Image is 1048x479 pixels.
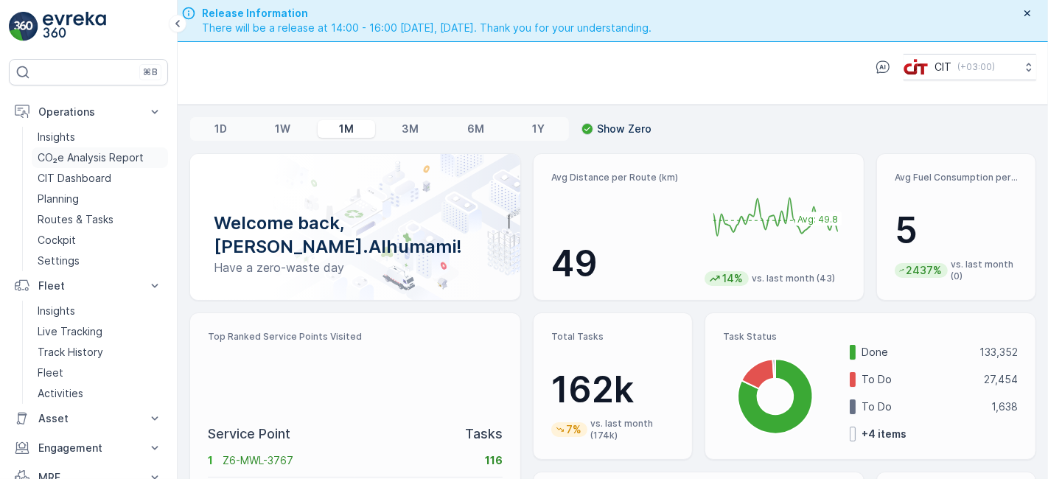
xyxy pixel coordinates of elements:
[9,404,168,433] button: Asset
[339,122,354,136] p: 1M
[904,263,943,278] p: 2437%
[32,147,168,168] a: CO₂e Analysis Report
[32,301,168,321] a: Insights
[9,12,38,41] img: logo
[208,424,290,444] p: Service Point
[597,122,651,136] p: Show Zero
[43,12,106,41] img: logo_light-DOdMpM7g.png
[38,386,83,401] p: Activities
[38,192,79,206] p: Planning
[214,259,497,276] p: Have a zero-waste day
[32,230,168,251] a: Cockpit
[214,122,227,136] p: 1D
[38,130,75,144] p: Insights
[979,345,1018,360] p: 133,352
[862,427,906,441] p: + 4 items
[485,453,503,468] p: 116
[208,331,503,343] p: Top Ranked Service Points Visited
[465,424,503,444] p: Tasks
[38,279,139,293] p: Fleet
[904,59,929,75] img: cit-logo_pOk6rL0.png
[532,122,545,136] p: 1Y
[590,418,674,441] p: vs. last month (174k)
[904,54,1036,80] button: CIT(+03:00)
[862,399,982,414] p: To Do
[223,453,475,468] p: Z6-MWL-3767
[32,363,168,383] a: Fleet
[32,168,168,189] a: CIT Dashboard
[551,331,674,343] p: Total Tasks
[895,172,1018,183] p: Avg Fuel Consumption per Route (lt)
[214,211,497,259] p: Welcome back, [PERSON_NAME].Alhumami!
[38,304,75,318] p: Insights
[32,189,168,209] a: Planning
[32,383,168,404] a: Activities
[9,97,168,127] button: Operations
[275,122,290,136] p: 1W
[32,342,168,363] a: Track History
[38,212,113,227] p: Routes & Tasks
[935,60,951,74] p: CIT
[9,433,168,463] button: Engagement
[38,345,103,360] p: Track History
[565,422,583,437] p: 7%
[38,441,139,455] p: Engagement
[951,259,1018,282] p: vs. last month (0)
[202,21,651,35] span: There will be a release at 14:00 - 16:00 [DATE], [DATE]. Thank you for your understanding.
[38,324,102,339] p: Live Tracking
[38,411,139,426] p: Asset
[991,399,1018,414] p: 1,638
[38,254,80,268] p: Settings
[9,271,168,301] button: Fleet
[143,66,158,78] p: ⌘B
[32,321,168,342] a: Live Tracking
[862,345,970,360] p: Done
[38,233,76,248] p: Cockpit
[551,242,693,286] p: 49
[202,6,651,21] span: Release Information
[862,372,974,387] p: To Do
[957,61,995,73] p: ( +03:00 )
[723,331,1018,343] p: Task Status
[32,127,168,147] a: Insights
[38,150,144,165] p: CO₂e Analysis Report
[551,368,674,412] p: 162k
[895,209,1018,253] p: 5
[208,453,213,468] p: 1
[38,171,111,186] p: CIT Dashboard
[984,372,1018,387] p: 27,454
[752,273,835,284] p: vs. last month (43)
[38,105,139,119] p: Operations
[402,122,419,136] p: 3M
[467,122,484,136] p: 6M
[38,366,63,380] p: Fleet
[721,271,744,286] p: 14%
[32,251,168,271] a: Settings
[551,172,693,183] p: Avg Distance per Route (km)
[32,209,168,230] a: Routes & Tasks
